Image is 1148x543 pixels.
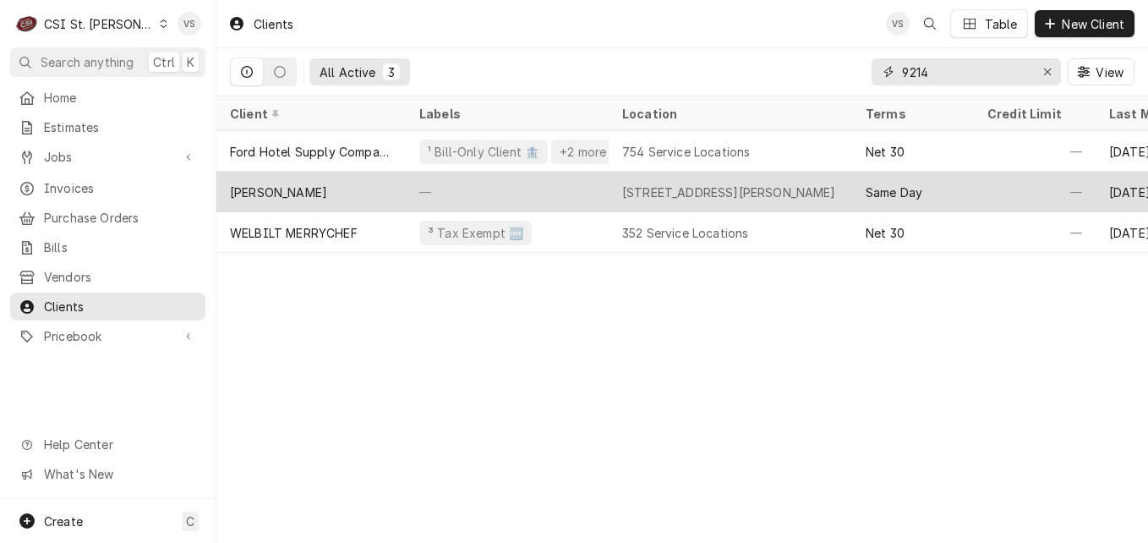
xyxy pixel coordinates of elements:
a: Go to Pricebook [10,322,205,350]
div: Net 30 [866,224,905,242]
div: Same Day [866,184,922,201]
div: ³ Tax Exempt 🆓 [426,224,525,242]
div: +2 more [558,143,608,161]
div: Labels [419,105,595,123]
a: Purchase Orders [10,204,205,232]
a: Vendors [10,263,205,291]
a: Invoices [10,174,205,202]
div: [STREET_ADDRESS][PERSON_NAME] [622,184,836,201]
a: Estimates [10,113,205,141]
span: Bills [44,239,197,256]
div: C [15,12,39,36]
div: Credit Limit [987,105,1079,123]
a: Clients [10,293,205,321]
span: Clients [44,298,197,315]
button: New Client [1035,10,1134,37]
div: 352 Service Locations [622,224,748,242]
button: Open search [916,10,943,37]
div: VS [178,12,201,36]
div: — [974,131,1096,172]
div: Net 30 [866,143,905,161]
span: Home [44,89,197,107]
div: Vicky Stuesse's Avatar [886,12,910,36]
div: 754 Service Locations [622,143,750,161]
span: Vendors [44,268,197,286]
span: What's New [44,465,195,483]
div: CSI St. Louis's Avatar [15,12,39,36]
a: Bills [10,233,205,261]
div: — [974,212,1096,253]
a: Go to Help Center [10,431,205,458]
div: ¹ Bill-Only Client 🏦 [426,143,541,161]
div: Client [230,105,389,123]
div: — [974,172,1096,212]
div: WELBILT MERRYCHEF [230,224,358,242]
a: Go to What's New [10,460,205,488]
div: Ford Hotel Supply Company [230,143,392,161]
span: Invoices [44,179,197,197]
button: Search anythingCtrlK [10,47,205,77]
div: Terms [866,105,957,123]
a: Home [10,84,205,112]
span: Estimates [44,118,197,136]
a: Go to Jobs [10,143,205,171]
button: View [1068,58,1134,85]
input: Keyword search [902,58,1029,85]
button: Erase input [1034,58,1061,85]
div: — [406,172,609,212]
div: CSI St. [PERSON_NAME] [44,15,154,33]
div: All Active [320,63,376,81]
div: Table [985,15,1018,33]
span: Help Center [44,436,195,453]
span: View [1092,63,1127,81]
div: [PERSON_NAME] [230,184,327,201]
span: Search anything [41,53,134,71]
span: Create [44,514,83,529]
span: New Client [1058,15,1128,33]
span: Jobs [44,148,172,166]
div: 3 [386,63,396,81]
span: Ctrl [153,53,175,71]
span: Pricebook [44,327,172,345]
span: K [187,53,194,71]
div: Vicky Stuesse's Avatar [178,12,201,36]
span: C [186,513,194,530]
div: VS [886,12,910,36]
div: Location [622,105,839,123]
span: Purchase Orders [44,209,197,227]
